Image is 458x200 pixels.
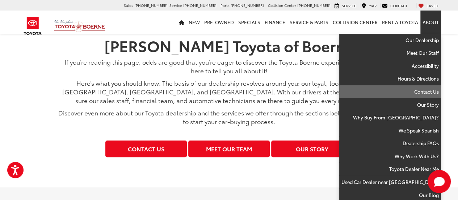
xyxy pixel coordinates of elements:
img: Toyota [19,14,46,38]
a: Dealership FAQs [339,137,441,150]
a: About [420,11,441,34]
a: Contact [380,3,409,9]
span: Service [169,3,182,8]
a: Map [360,3,378,9]
a: Our Dealership [339,34,441,47]
p: Here’s what you should know. The basis of our dealership revolves around you: our loyal, local cu... [58,78,400,105]
a: Why Work With Us? [339,150,441,163]
span: [PHONE_NUMBER] [134,3,168,8]
button: Toggle Chat Window [428,170,451,193]
a: Collision Center [331,11,380,34]
span: Parts [220,3,230,8]
a: Contact Us [339,85,441,98]
a: Our Story [271,140,353,157]
span: [PHONE_NUMBER] [183,3,217,8]
a: Rent a Toyota [380,11,420,34]
a: Meet Our Team [188,140,270,157]
a: Used Car Dealer near [GEOGRAPHIC_DATA] [339,176,441,189]
a: Our Story [339,98,441,111]
a: Contact Us [105,140,187,157]
span: Sales [124,3,133,8]
svg: Start Chat [428,170,451,193]
span: [PHONE_NUMBER] [297,3,331,8]
a: Hours & Directions [339,72,441,85]
p: If you’re reading this page, odds are good that you’re eager to discover the Toyota Boerne experi... [58,57,400,75]
a: Meet Our Staff [339,46,441,60]
span: Service [342,3,356,8]
span: Map [369,3,377,8]
span: Saved [427,3,438,8]
a: Service & Parts: Opens in a new tab [287,11,331,34]
a: My Saved Vehicles [416,3,440,9]
a: Accessibility: Opens in a new tab [339,60,441,73]
span: Collision Center [268,3,296,8]
a: Specials [236,11,262,34]
a: We Speak Spanish [339,124,441,137]
span: Contact [390,3,407,8]
p: Discover even more about our Toyota dealership and the services we offer through the sections bel... [58,108,400,126]
a: Home [177,11,186,34]
a: Toyota Dealer Near Me [339,163,441,176]
a: Service [333,3,358,9]
a: New [186,11,202,34]
a: Pre-Owned [202,11,236,34]
a: Why Buy From [GEOGRAPHIC_DATA]? [339,111,441,124]
img: Vic Vaughan Toyota of Boerne [54,20,106,32]
h2: [PERSON_NAME] Toyota of Boerne [58,37,400,54]
a: Finance [262,11,287,34]
span: [PHONE_NUMBER] [231,3,264,8]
